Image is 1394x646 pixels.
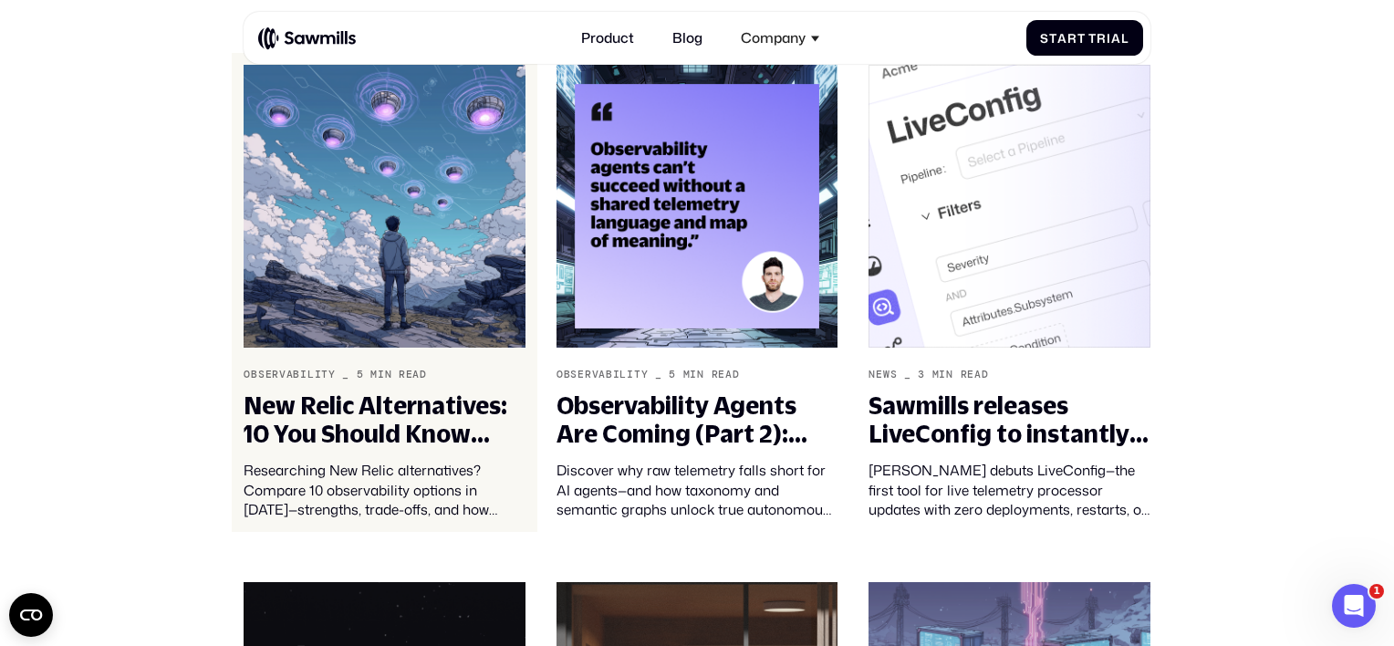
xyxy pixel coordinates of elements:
span: i [1107,31,1111,46]
span: 1 [1369,584,1384,599]
div: min read [932,369,989,381]
span: t [1077,31,1086,46]
div: 5 [357,369,364,381]
div: min read [370,369,427,381]
div: _ [655,369,662,381]
a: Observability_5min readNew Relic Alternatives: 10 You Should Know About in [DATE]Researching New ... [232,53,537,532]
span: r [1097,31,1107,46]
div: Company [731,19,830,57]
div: Observability Agents Are Coming (Part 2): Telemetry Taxonomy and Semantics – The Missing Link [557,391,837,449]
span: T [1088,31,1097,46]
a: Observability_5min readObservability Agents Are Coming (Part 2): Telemetry Taxonomy and Semantics... [545,53,850,532]
span: t [1049,31,1057,46]
a: News_3min readSawmills releases LiveConfig to instantly configure your telemetry pipeline without... [857,53,1162,532]
iframe: Intercom live chat [1332,584,1376,628]
a: Blog [662,19,713,57]
div: min read [683,369,740,381]
div: _ [904,369,911,381]
button: Open CMP widget [9,593,53,637]
span: S [1040,31,1049,46]
a: Product [571,19,645,57]
a: StartTrial [1026,20,1143,56]
div: _ [342,369,349,381]
div: News [869,369,897,381]
span: r [1067,31,1077,46]
span: a [1057,31,1067,46]
div: 5 [669,369,676,381]
div: Observability [557,369,648,381]
div: New Relic Alternatives: 10 You Should Know About in [DATE] [244,391,525,449]
div: [PERSON_NAME] debuts LiveConfig—the first tool for live telemetry processor updates with zero dep... [869,461,1150,519]
div: Discover why raw telemetry falls short for AI agents—and how taxonomy and semantic graphs unlock ... [557,461,837,519]
div: 3 [918,369,925,381]
div: Researching New Relic alternatives? Compare 10 observability options in [DATE]—strengths, trade-o... [244,461,525,519]
div: Observability [244,369,335,381]
div: Sawmills releases LiveConfig to instantly configure your telemetry pipeline without deployment [869,391,1150,449]
div: Company [741,29,806,46]
span: l [1121,31,1129,46]
span: a [1111,31,1121,46]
